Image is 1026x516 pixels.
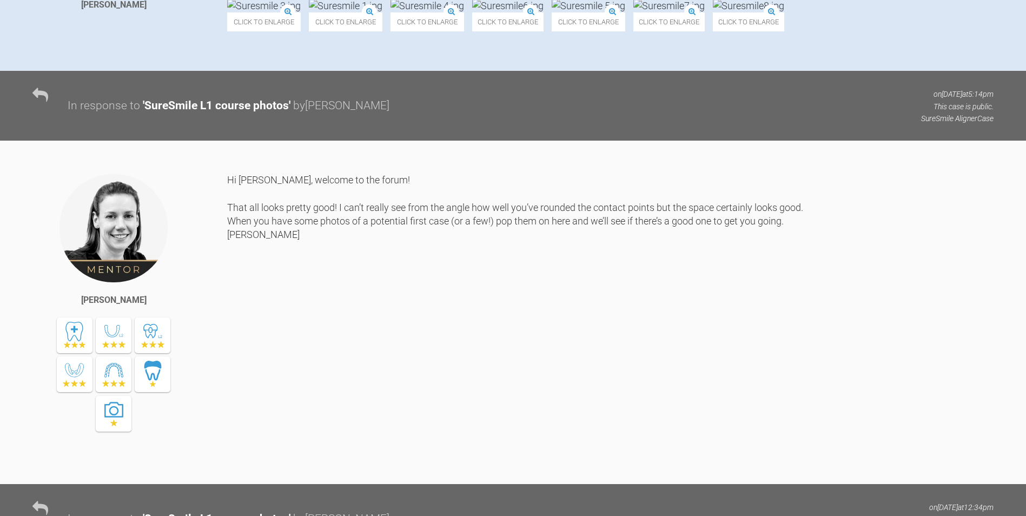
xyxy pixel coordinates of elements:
[633,12,705,31] span: Click to enlarge
[713,12,784,31] span: Click to enlarge
[921,88,994,100] p: on [DATE] at 5:14pm
[390,12,464,31] span: Click to enlarge
[81,293,147,307] div: [PERSON_NAME]
[472,12,544,31] span: Click to enlarge
[552,12,625,31] span: Click to enlarge
[921,501,994,513] p: on [DATE] at 12:34pm
[58,173,169,283] img: Kelly Toft
[293,97,389,115] div: by [PERSON_NAME]
[921,101,994,113] p: This case is public.
[227,173,994,468] div: Hi [PERSON_NAME], welcome to the forum! That all looks pretty good! I can’t really see from the a...
[309,12,382,31] span: Click to enlarge
[143,97,290,115] div: ' SureSmile L1 course photos '
[921,113,994,124] p: SureSmile Aligner Case
[227,12,301,31] span: Click to enlarge
[68,97,140,115] div: In response to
